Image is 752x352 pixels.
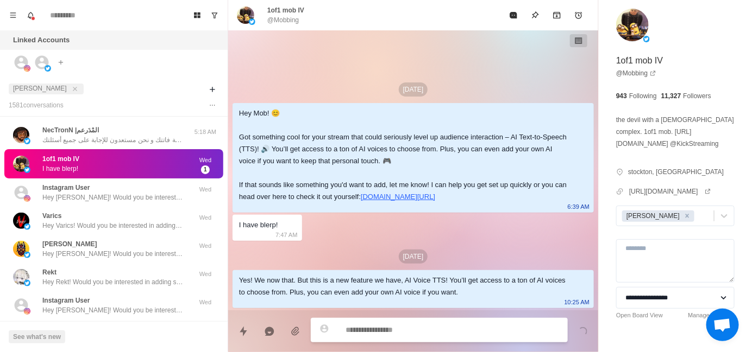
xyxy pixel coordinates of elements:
button: Mark as read [503,4,524,26]
button: Send message [572,321,594,342]
button: close [70,84,80,94]
img: picture [24,65,30,72]
a: [URL][DOMAIN_NAME] [629,187,711,196]
p: NecTronN |المْدَرعم [42,125,99,135]
p: 10:25 AM [565,296,590,308]
img: picture [24,195,30,202]
p: [DATE] [399,249,428,264]
p: Linked Accounts [13,35,70,46]
button: Reply with AI [259,321,280,342]
p: 1of1 mob IV [616,54,663,67]
p: Rekt [42,267,57,277]
a: Manage Statuses [688,311,735,320]
button: Menu [4,7,22,24]
img: picture [24,252,30,258]
a: Open Board View [616,311,663,320]
p: the devil with a [DEMOGRAPHIC_DATA] complex. 1of1 mob. [URL][DOMAIN_NAME] @KickStreaming [616,114,735,150]
p: 1581 conversation s [9,100,64,110]
p: I have blerp! [42,164,78,174]
button: Board View [189,7,206,24]
p: Varics [42,211,61,221]
p: Instagram User [42,296,90,305]
img: picture [643,36,650,42]
p: Wed [192,298,219,307]
p: 1of1 mob IV [42,154,79,164]
p: stockton, [GEOGRAPHIC_DATA] [628,167,724,177]
p: Hey [PERSON_NAME]! Would you be interested in adding sound alerts, free AI TTS or Media Sharing t... [42,193,184,202]
img: picture [13,156,29,172]
img: picture [616,9,649,41]
button: Add filters [206,83,219,96]
span: [PERSON_NAME] [13,85,67,92]
div: I have blerp! [239,219,278,231]
img: picture [45,65,51,72]
button: Add media [285,321,306,342]
p: Hey Rekt! Would you be interested in adding sound alerts, free AI TTS or Media Sharing to your Ki... [42,277,184,287]
p: [PERSON_NAME] [42,239,97,249]
img: picture [24,138,30,144]
p: Wed [192,241,219,251]
img: picture [13,213,29,229]
p: 6:39 AM [568,201,590,213]
img: picture [13,127,29,143]
p: Wed [192,270,219,279]
div: Yes! We now that. But this is a new feature we have, AI Voice TTS! You’ll get access to a ton of ... [239,274,570,298]
span: 1 [201,165,210,174]
img: picture [24,280,30,286]
p: Hey [PERSON_NAME]! Would you be interested in adding sound alerts, free AI TTS or Media Sharing t... [42,305,184,315]
button: Quick replies [233,321,254,342]
p: 5:18 AM [192,127,219,137]
a: @Mobbing [616,68,656,78]
p: Hey [PERSON_NAME]! Would you be interested in adding sound alerts, free AI TTS or Media Sharing t... [42,249,184,259]
p: 7:47 AM [275,229,297,241]
button: Archive [546,4,568,26]
img: picture [249,18,255,25]
img: picture [24,167,30,173]
p: Following [629,91,657,101]
div: Remove Jayson [681,210,693,222]
div: Hey Mob! 😊 Got something cool for your stream that could seriously level up audience interaction ... [239,107,570,203]
p: Hey Varics! Would you be interested in adding sound alerts, free AI TTS or Media Sharing to your ... [42,221,184,231]
img: picture [24,223,30,230]
button: See what's new [9,330,65,343]
p: 1of1 mob IV [267,5,304,15]
button: Notifications [22,7,39,24]
p: Wed [192,213,219,222]
img: picture [24,308,30,315]
img: picture [13,241,29,257]
p: Instagram User [42,183,90,193]
button: Add account [54,56,67,69]
img: picture [13,269,29,285]
p: 11,327 [661,91,681,101]
button: Options [206,99,219,112]
button: Pin [524,4,546,26]
a: Open chat [706,309,739,341]
p: @Mobbing [267,15,299,25]
a: [DOMAIN_NAME][URL] [361,193,435,201]
p: Wed [192,156,219,165]
p: سلام حبيت أذكرك لو الرسالة سابقة فاتتك و نحن مستعدون للإجابة على جميع أسئلتك [42,135,184,145]
p: [DATE] [399,82,428,97]
p: 943 [616,91,627,101]
img: picture [237,7,254,24]
p: Followers [684,91,711,101]
button: Show unread conversations [206,7,223,24]
p: Wed [192,185,219,194]
div: [PERSON_NAME] [623,210,681,222]
button: Add reminder [568,4,590,26]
